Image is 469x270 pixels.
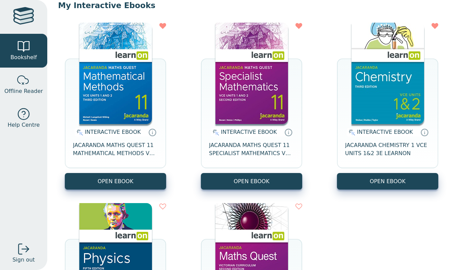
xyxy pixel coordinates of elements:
span: INTERACTIVE EBOOK [357,129,413,135]
span: JACARANDA MATHS QUEST 11 MATHEMATICAL METHODS VCE UNITS 1&2 3E LEARNON [73,141,158,157]
button: OPEN EBOOK [201,173,302,190]
img: 37f81dd5-9e6c-4284-8d4c-e51904e9365e.jpg [351,23,424,124]
span: JACARANDA CHEMISTRY 1 VCE UNITS 1&2 3E LEARNON [345,141,430,157]
span: INTERACTIVE EBOOK [85,129,141,135]
img: 170233e5-f281-423c-b57c-9b41fa3679ea.jpg [215,23,288,124]
span: Offline Reader [4,87,43,95]
span: INTERACTIVE EBOOK [221,129,277,135]
a: Interactive eBooks are accessed online via the publisher’s portal. They contain interactive resou... [284,128,292,136]
a: Interactive eBooks are accessed online via the publisher’s portal. They contain interactive resou... [148,128,156,136]
span: Help Centre [7,121,40,129]
p: My Interactive Ebooks [58,0,458,10]
span: JACARANDA MATHS QUEST 11 SPECIALIST MATHEMATICS VCE UNITS 1&2 2E LEARNON [209,141,294,157]
span: Bookshelf [10,53,37,62]
span: Sign out [12,256,35,264]
img: interactive.svg [347,128,355,137]
img: 3d45537d-a581-493a-8efc-3c839325a1f6.jpg [79,23,152,124]
button: OPEN EBOOK [337,173,438,190]
a: Interactive eBooks are accessed online via the publisher’s portal. They contain interactive resou... [420,128,428,136]
button: OPEN EBOOK [65,173,166,190]
img: interactive.svg [211,128,219,137]
img: interactive.svg [75,128,83,137]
